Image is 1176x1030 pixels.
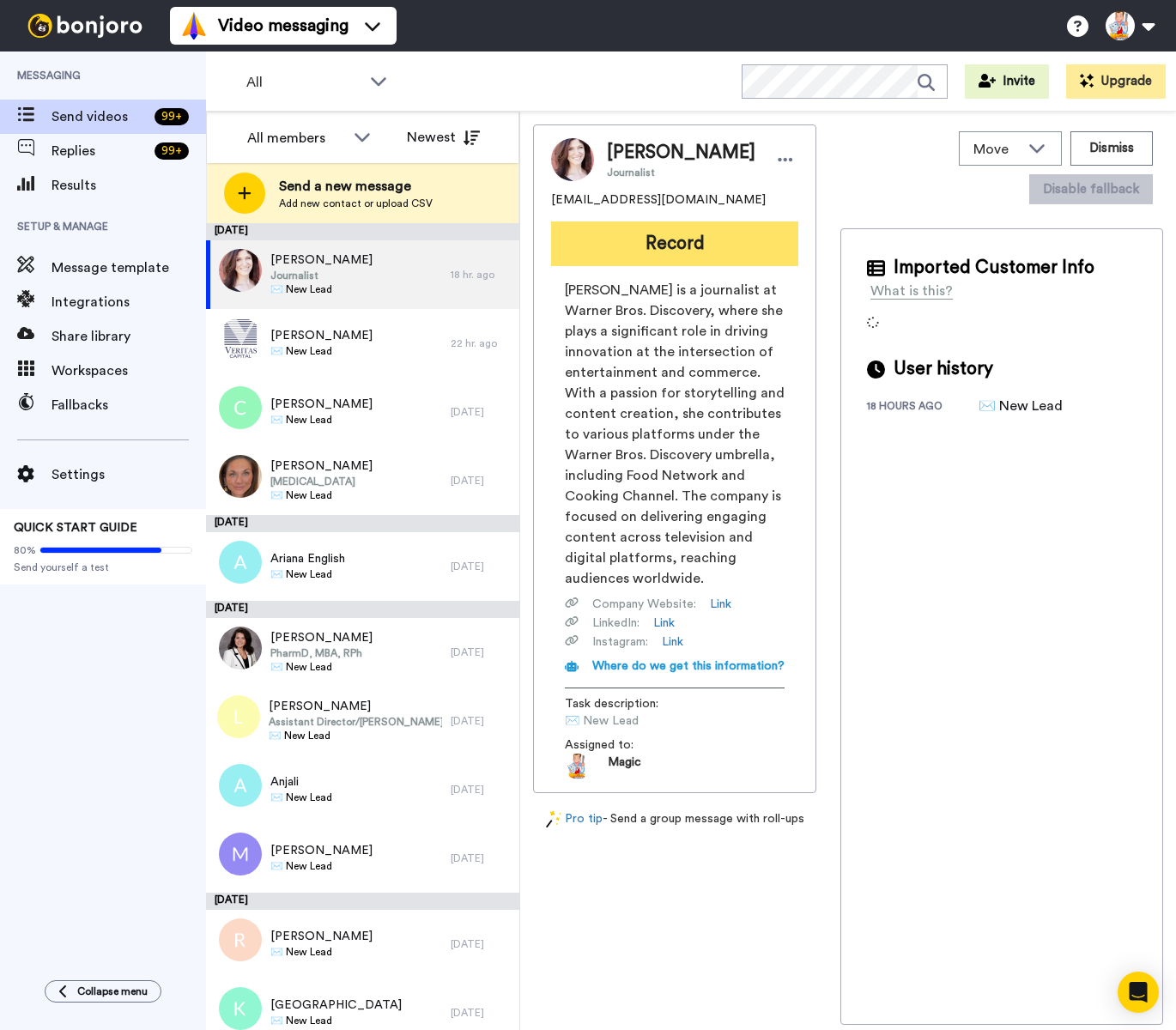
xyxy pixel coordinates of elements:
[270,928,373,945] span: [PERSON_NAME]
[269,729,442,742] span: ✉️ New Lead
[565,695,685,712] span: Task description :
[270,413,373,427] span: ✉️ New Lead
[270,550,345,567] span: Ariana English
[21,14,149,38] img: bj-logo-header-white.svg
[217,695,260,738] img: l.png
[451,1006,511,1020] div: [DATE]
[533,810,816,828] div: - Send a group message with roll-ups
[279,197,433,210] span: Add new contact or upload CSV
[965,64,1049,99] button: Invite
[269,698,442,715] span: [PERSON_NAME]
[270,945,373,959] span: ✉️ New Lead
[219,987,262,1030] img: k.png
[52,292,206,312] span: Integrations
[894,255,1094,281] span: Imported Customer Info
[867,399,979,416] div: 18 hours ago
[52,106,148,127] span: Send videos
[451,783,511,797] div: [DATE]
[219,627,262,669] img: a49a79f4-9d18-4d00-8d23-0cb73523c118.jpg
[565,736,685,754] span: Assigned to:
[973,139,1020,160] span: Move
[270,629,373,646] span: [PERSON_NAME]
[451,645,511,659] div: [DATE]
[219,918,262,961] img: r.png
[451,336,511,350] div: 22 hr. ago
[206,893,519,910] div: [DATE]
[270,396,373,413] span: [PERSON_NAME]
[270,791,332,804] span: ✉️ New Lead
[246,72,361,93] span: All
[546,810,561,828] img: magic-wand.svg
[219,318,262,360] img: 66c8c72d-9940-4edd-8e1c-97cc0c1ab519.jpg
[1070,131,1153,166] button: Dismiss
[270,660,373,674] span: ✉️ New Lead
[14,543,36,557] span: 80%
[218,14,349,38] span: Video messaging
[394,120,493,154] button: Newest
[1066,64,1166,99] button: Upgrade
[710,596,731,613] a: Link
[52,360,206,381] span: Workspaces
[270,344,373,358] span: ✉️ New Lead
[270,646,373,660] span: PharmD, MBA, RPh
[270,457,373,475] span: [PERSON_NAME]
[565,712,728,730] span: ✉️ New Lead
[270,269,373,282] span: Journalist
[219,541,262,584] img: a.png
[269,715,442,729] span: Assistant Director/[PERSON_NAME] of Faculty & Curriculum
[270,327,373,344] span: [PERSON_NAME]
[219,249,262,292] img: 24d4cb7d-4c12-4461-89bf-fea41af5b7f2.jpg
[270,567,345,581] span: ✉️ New Lead
[1029,174,1153,204] button: Disable fallback
[219,386,262,429] img: c.png
[219,455,262,498] img: 60bb4b94-a3b2-4ebb-b869-3e9da2e15df4.jpg
[155,108,189,125] div: 99 +
[270,251,373,269] span: [PERSON_NAME]
[451,937,511,951] div: [DATE]
[270,1014,402,1027] span: ✉️ New Lead
[870,281,953,301] div: What is this?
[270,773,332,791] span: Anjali
[52,257,206,278] span: Message template
[270,475,373,488] span: [MEDICAL_DATA]
[270,282,373,296] span: ✉️ New Lead
[451,560,511,573] div: [DATE]
[206,223,519,240] div: [DATE]
[551,191,766,209] span: [EMAIL_ADDRESS][DOMAIN_NAME]
[279,176,433,197] span: Send a new message
[52,326,206,347] span: Share library
[592,660,785,672] span: Where do we get this information?
[247,128,345,148] div: All members
[206,601,519,618] div: [DATE]
[653,615,675,632] a: Link
[546,810,603,828] a: Pro tip
[219,764,262,807] img: a.png
[77,985,148,998] span: Collapse menu
[979,396,1064,416] div: ✉️ New Lead
[45,980,161,1003] button: Collapse menu
[551,138,594,181] img: Image of Michelle Buffardi
[52,141,148,161] span: Replies
[180,12,208,39] img: vm-color.svg
[14,522,137,534] span: QUICK START GUIDE
[894,356,993,382] span: User history
[607,166,755,179] span: Journalist
[592,615,640,632] span: LinkedIn :
[607,140,755,166] span: [PERSON_NAME]
[52,464,206,485] span: Settings
[1118,972,1159,1013] div: Open Intercom Messenger
[592,633,648,651] span: Instagram :
[662,633,683,651] a: Link
[608,754,641,779] span: Magic
[451,714,511,728] div: [DATE]
[52,395,206,415] span: Fallbacks
[270,488,373,502] span: ✉️ New Lead
[551,221,798,266] button: Record
[451,268,511,282] div: 18 hr. ago
[219,833,262,875] img: m.png
[270,842,373,859] span: [PERSON_NAME]
[14,560,192,574] span: Send yourself a test
[451,405,511,419] div: [DATE]
[155,142,189,160] div: 99 +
